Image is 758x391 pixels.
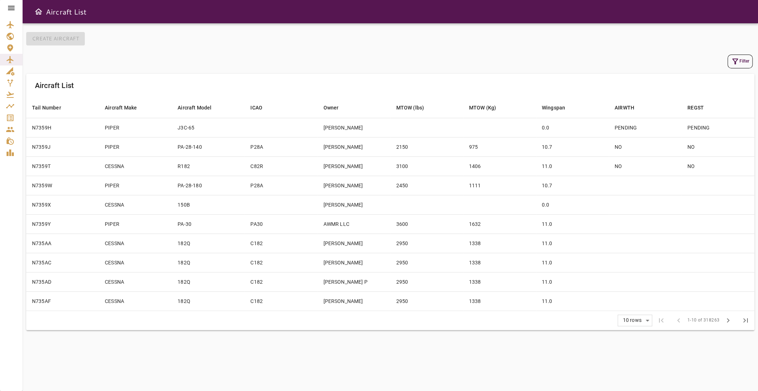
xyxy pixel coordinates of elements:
td: C82R [245,156,317,176]
div: Wingspan [542,103,565,112]
span: last_page [741,316,750,325]
td: 182Q [172,253,245,272]
td: R182 [172,156,245,176]
div: AIRWTH [615,103,634,112]
td: PIPER [99,176,172,195]
h6: Aircraft List [46,6,87,17]
td: N735AF [26,291,99,311]
td: 0.0 [536,118,609,137]
td: J3C-65 [172,118,245,137]
td: [PERSON_NAME] [317,137,390,156]
td: N7359W [26,176,99,195]
td: [PERSON_NAME] [317,156,390,176]
div: MTOW (lbs) [396,103,424,112]
td: C182 [245,253,317,272]
td: 1111 [463,176,536,195]
td: 1338 [463,253,536,272]
td: 11.0 [536,214,609,234]
div: Tail Number [32,103,61,112]
td: 0.0 [536,195,609,214]
td: N7359J [26,137,99,156]
td: 182Q [172,234,245,253]
td: N7359T [26,156,99,176]
span: AIRWTH [615,103,644,112]
td: N735AC [26,253,99,272]
button: Filter [727,55,753,68]
td: NO [682,156,754,176]
td: N735AA [26,234,99,253]
td: CESSNA [99,195,172,214]
span: MTOW (Kg) [469,103,505,112]
td: 182Q [172,272,245,291]
span: ICAO [250,103,272,112]
td: CESSNA [99,156,172,176]
td: 2950 [390,272,463,291]
td: AWMR LLC [317,214,390,234]
td: PA-28-180 [172,176,245,195]
td: 11.0 [536,253,609,272]
td: PIPER [99,118,172,137]
td: 1632 [463,214,536,234]
td: [PERSON_NAME] [317,195,390,214]
td: 2950 [390,234,463,253]
td: 1406 [463,156,536,176]
h6: Aircraft List [35,80,74,91]
span: Owner [323,103,348,112]
td: NO [682,137,754,156]
button: Open drawer [31,4,46,19]
td: 1338 [463,291,536,311]
div: Aircraft Model [178,103,211,112]
td: 11.0 [536,234,609,253]
td: C182 [245,272,317,291]
span: Next Page [719,312,737,329]
td: PIPER [99,214,172,234]
span: Wingspan [542,103,575,112]
td: NO [609,156,682,176]
td: N7359Y [26,214,99,234]
td: N735AD [26,272,99,291]
td: PA-30 [172,214,245,234]
td: CESSNA [99,253,172,272]
div: Owner [323,103,338,112]
span: Previous Page [670,312,687,329]
td: CESSNA [99,272,172,291]
span: Aircraft Model [178,103,221,112]
td: 2950 [390,291,463,311]
td: NO [609,137,682,156]
td: 2150 [390,137,463,156]
td: 182Q [172,291,245,311]
td: 11.0 [536,291,609,311]
span: First Page [652,312,670,329]
div: REGST [687,103,704,112]
td: C182 [245,291,317,311]
span: Last Page [737,312,754,329]
td: 1338 [463,234,536,253]
td: P28A [245,176,317,195]
span: Aircraft Make [105,103,146,112]
td: P28A [245,137,317,156]
span: Tail Number [32,103,71,112]
div: Aircraft Make [105,103,137,112]
td: 11.0 [536,156,609,176]
td: [PERSON_NAME] [317,176,390,195]
td: CESSNA [99,291,172,311]
div: 10 rows [618,315,652,326]
td: 10.7 [536,137,609,156]
td: PENDING [609,118,682,137]
div: MTOW (Kg) [469,103,496,112]
td: [PERSON_NAME] [317,291,390,311]
td: N7359H [26,118,99,137]
span: 1-10 of 318263 [687,317,719,324]
td: [PERSON_NAME] P [317,272,390,291]
td: 2950 [390,253,463,272]
td: N7359X [26,195,99,214]
td: [PERSON_NAME] [317,234,390,253]
td: 975 [463,137,536,156]
span: chevron_right [724,316,733,325]
div: 10 rows [621,317,643,323]
td: PIPER [99,137,172,156]
td: 3100 [390,156,463,176]
td: 150B [172,195,245,214]
td: [PERSON_NAME] [317,118,390,137]
td: PA-28-140 [172,137,245,156]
